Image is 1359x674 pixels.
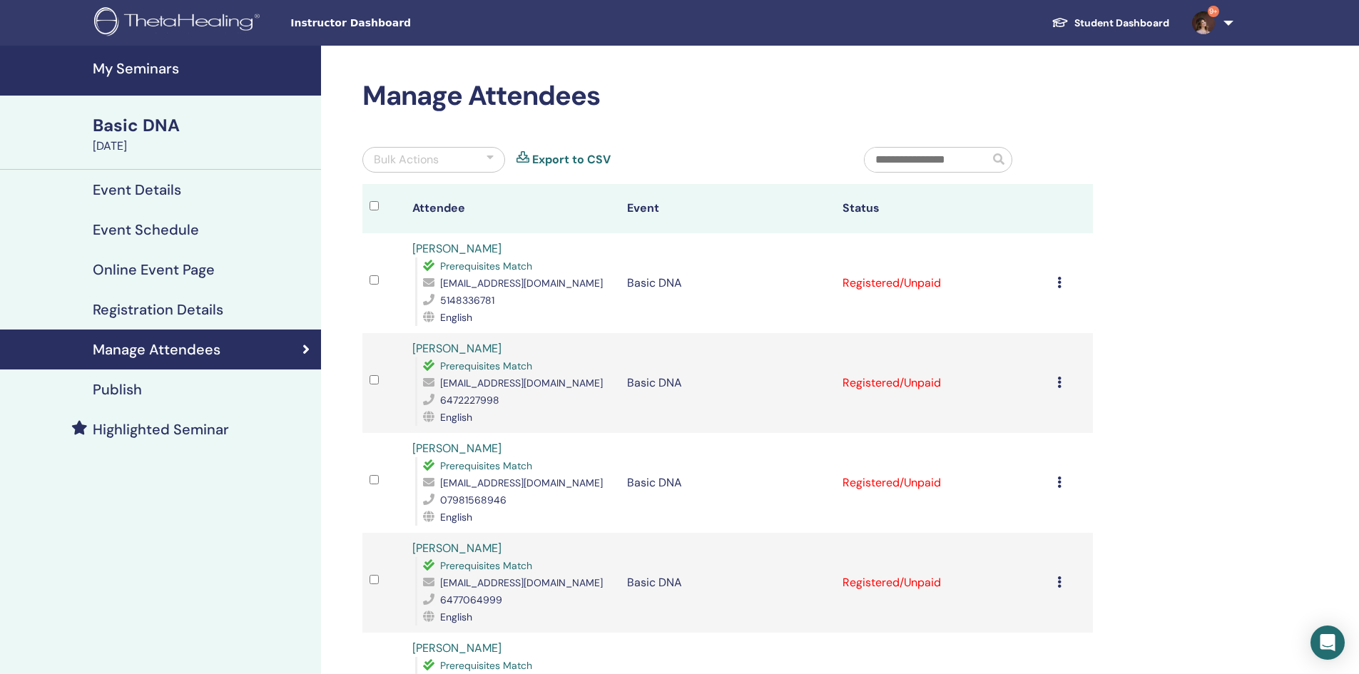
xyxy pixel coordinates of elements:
[1192,11,1215,34] img: default.jpg
[405,184,620,233] th: Attendee
[440,411,472,424] span: English
[440,294,494,307] span: 5148336781
[93,221,199,238] h4: Event Schedule
[440,559,532,572] span: Prerequisites Match
[412,341,502,356] a: [PERSON_NAME]
[440,576,603,589] span: [EMAIL_ADDRESS][DOMAIN_NAME]
[93,113,312,138] div: Basic DNA
[620,184,835,233] th: Event
[93,381,142,398] h4: Publish
[440,659,532,672] span: Prerequisites Match
[440,494,507,506] span: 07981568946
[440,277,603,290] span: [EMAIL_ADDRESS][DOMAIN_NAME]
[1208,6,1219,17] span: 9+
[374,151,439,168] div: Bulk Actions
[412,640,502,655] a: [PERSON_NAME]
[412,541,502,556] a: [PERSON_NAME]
[620,233,835,333] td: Basic DNA
[440,260,532,272] span: Prerequisites Match
[94,7,265,39] img: logo.png
[93,261,215,278] h4: Online Event Page
[412,241,502,256] a: [PERSON_NAME]
[440,511,472,524] span: English
[93,301,223,318] h4: Registration Details
[1052,16,1069,29] img: graduation-cap-white.svg
[93,421,229,438] h4: Highlighted Seminar
[93,341,220,358] h4: Manage Attendees
[620,333,835,433] td: Basic DNA
[440,394,499,407] span: 6472227998
[290,16,504,31] span: Instructor Dashboard
[93,138,312,155] div: [DATE]
[440,377,603,389] span: [EMAIL_ADDRESS][DOMAIN_NAME]
[1310,626,1345,660] div: Open Intercom Messenger
[362,80,1093,113] h2: Manage Attendees
[620,533,835,633] td: Basic DNA
[440,359,532,372] span: Prerequisites Match
[532,151,611,168] a: Export to CSV
[620,433,835,533] td: Basic DNA
[93,181,181,198] h4: Event Details
[835,184,1050,233] th: Status
[84,113,321,155] a: Basic DNA[DATE]
[1040,10,1181,36] a: Student Dashboard
[440,476,603,489] span: [EMAIL_ADDRESS][DOMAIN_NAME]
[440,593,502,606] span: 6477064999
[440,611,472,623] span: English
[93,60,312,77] h4: My Seminars
[440,311,472,324] span: English
[440,459,532,472] span: Prerequisites Match
[412,441,502,456] a: [PERSON_NAME]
